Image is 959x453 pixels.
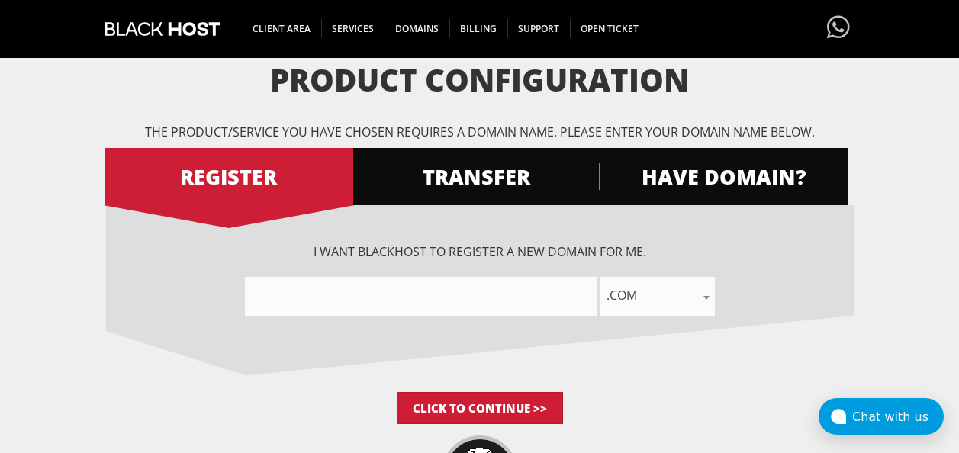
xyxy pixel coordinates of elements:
[600,277,715,316] span: .com
[570,19,649,38] span: Open Ticket
[449,19,508,38] span: Billing
[507,19,571,38] span: Support
[321,19,385,38] span: SERVICES
[106,124,854,140] p: The product/service you have chosen requires a domain name. Please enter your domain name below.
[397,392,563,424] input: Click to Continue >>
[599,163,848,190] span: HAVE DOMAIN?
[385,19,450,38] span: Domains
[352,148,600,205] a: TRANSFER
[852,410,944,424] div: Chat with us
[105,148,353,205] a: REGISTER
[106,243,854,316] div: I want BlackHOST to register a new domain for me.
[242,19,322,38] span: CLIENT AREA
[599,148,848,205] a: HAVE DOMAIN?
[819,398,944,435] button: Chat with us
[106,63,854,97] h1: Product Configuration
[352,163,600,190] span: TRANSFER
[600,284,715,306] span: .com
[105,163,353,190] span: REGISTER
